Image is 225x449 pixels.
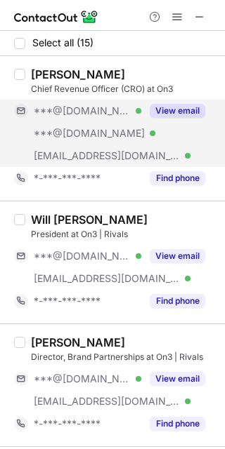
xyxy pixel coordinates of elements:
[150,417,205,431] button: Reveal Button
[34,149,180,162] span: [EMAIL_ADDRESS][DOMAIN_NAME]
[31,335,125,349] div: [PERSON_NAME]
[32,37,94,48] span: Select all (15)
[150,171,205,185] button: Reveal Button
[34,250,131,262] span: ***@[DOMAIN_NAME]
[34,105,131,117] span: ***@[DOMAIN_NAME]
[34,272,180,285] span: [EMAIL_ADDRESS][DOMAIN_NAME]
[14,8,98,25] img: ContactOut v5.3.10
[31,83,217,95] div: Chief Revenue Officer (CRO) at On3
[34,127,145,140] span: ***@[DOMAIN_NAME]
[150,372,205,386] button: Reveal Button
[31,351,217,363] div: Director, Brand Partnerships at On3 | Rivals
[150,249,205,263] button: Reveal Button
[31,67,125,81] div: [PERSON_NAME]
[34,395,180,408] span: [EMAIL_ADDRESS][DOMAIN_NAME]
[150,104,205,118] button: Reveal Button
[34,373,131,385] span: ***@[DOMAIN_NAME]
[31,213,148,227] div: Will [PERSON_NAME]
[31,228,217,241] div: President at On3 | Rivals
[150,294,205,308] button: Reveal Button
